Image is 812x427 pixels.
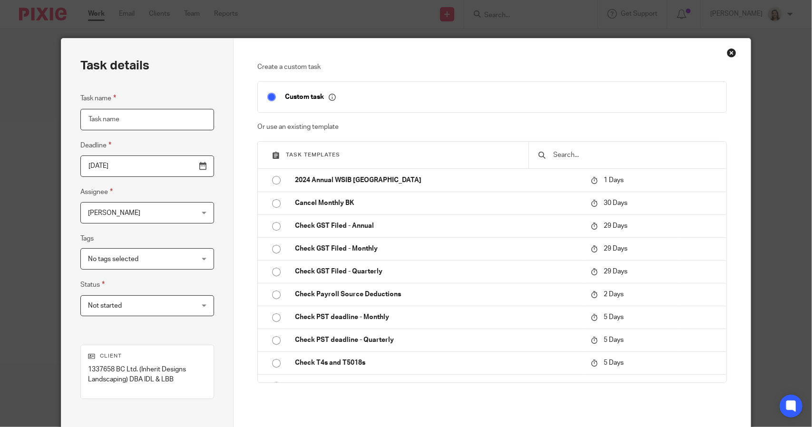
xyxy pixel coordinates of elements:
p: Or use an existing template [257,122,727,132]
p: Check GST Filed - Annual [295,221,581,231]
div: Close this dialog window [727,48,736,58]
span: Task templates [286,152,340,157]
span: 2 Days [604,291,624,298]
p: Check WCB Deadline - Annual [295,381,581,390]
p: Check T4s and T5018s [295,358,581,368]
label: Deadline [80,140,111,151]
p: 1337658 BC Ltd. (Inherit Designs Landscaping) DBA IDL & LBB [88,365,206,384]
span: 1 Days [604,177,624,184]
p: Cancel Monthly BK [295,198,581,208]
p: Check Payroll Source Deductions [295,290,581,299]
h2: Task details [80,58,149,74]
input: Task name [80,109,214,130]
span: 5 Days [604,337,624,343]
span: No tags selected [88,256,138,262]
p: 2024 Annual WSIB [GEOGRAPHIC_DATA] [295,175,581,185]
p: Custom task [285,93,336,101]
p: Check GST Filed - Quarterly [295,267,581,276]
span: Not started [88,302,122,309]
p: Create a custom task [257,62,727,72]
p: Check PST deadline - Quarterly [295,335,581,345]
label: Task name [80,93,116,104]
span: [PERSON_NAME] [88,210,140,216]
p: Client [88,352,206,360]
span: 30 Days [604,200,628,206]
label: Assignee [80,186,113,197]
label: Tags [80,234,94,243]
label: Status [80,279,105,290]
span: 5 Days [604,314,624,320]
span: 15 Days [604,382,628,389]
input: Search... [553,150,717,160]
span: 29 Days [604,268,628,275]
input: Pick a date [80,155,214,177]
span: 29 Days [604,223,628,229]
span: 5 Days [604,359,624,366]
p: Check PST deadline - Monthly [295,312,581,322]
span: 29 Days [604,245,628,252]
p: Check GST Filed - Monthly [295,244,581,253]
